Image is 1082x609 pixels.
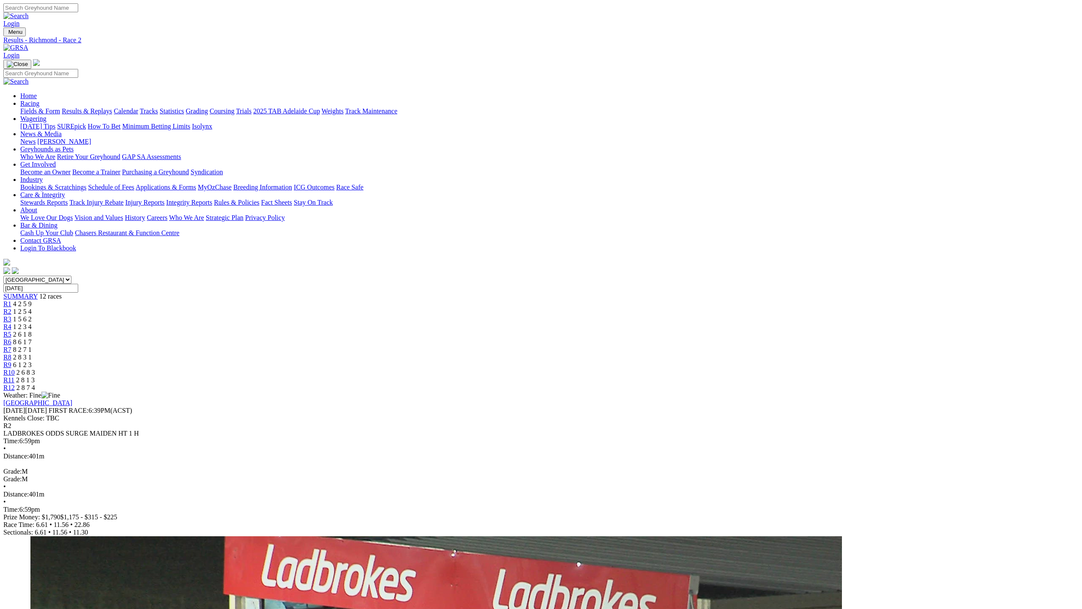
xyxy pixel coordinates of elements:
[3,323,11,330] a: R4
[345,107,397,115] a: Track Maintenance
[49,521,52,528] span: •
[37,138,91,145] a: [PERSON_NAME]
[3,445,6,452] span: •
[3,506,19,513] span: Time:
[20,244,76,252] a: Login To Blackbook
[20,100,39,107] a: Racing
[206,214,243,221] a: Strategic Plan
[72,168,120,176] a: Become a Trainer
[13,331,32,338] span: 2 6 1 8
[20,199,1072,206] div: Care & Integrity
[3,399,72,406] a: [GEOGRAPHIC_DATA]
[70,521,73,528] span: •
[125,199,164,206] a: Injury Reports
[294,184,334,191] a: ICG Outcomes
[13,308,32,315] span: 1 2 5 4
[20,145,74,153] a: Greyhounds as Pets
[261,199,292,206] a: Fact Sheets
[3,331,11,338] span: R5
[245,214,285,221] a: Privacy Policy
[3,267,10,274] img: facebook.svg
[73,529,88,536] span: 11.30
[36,521,48,528] span: 6.61
[233,184,292,191] a: Breeding Information
[122,153,181,160] a: GAP SA Assessments
[3,78,29,85] img: Search
[236,107,251,115] a: Trials
[62,107,112,115] a: Results & Replays
[35,529,46,536] span: 6.61
[3,346,11,353] a: R7
[13,323,32,330] span: 1 2 3 4
[136,184,196,191] a: Applications & Forms
[20,130,62,137] a: News & Media
[3,437,19,444] span: Time:
[20,153,55,160] a: Who We Are
[125,214,145,221] a: History
[3,20,19,27] a: Login
[60,513,117,521] span: $1,175 - $315 - $225
[20,184,86,191] a: Bookings & Scratchings
[3,453,29,460] span: Distance:
[39,293,62,300] span: 12 races
[3,468,1072,475] div: M
[3,300,11,307] span: R1
[3,407,47,414] span: [DATE]
[3,69,78,78] input: Search
[166,199,212,206] a: Integrity Reports
[49,407,132,414] span: 6:39PM(ACST)
[20,206,37,214] a: About
[20,138,36,145] a: News
[88,184,134,191] a: Schedule of Fees
[160,107,184,115] a: Statistics
[20,92,37,99] a: Home
[140,107,158,115] a: Tracks
[214,199,260,206] a: Rules & Policies
[3,513,1072,521] div: Prize Money: $1,790
[3,361,11,368] span: R9
[3,52,19,59] a: Login
[3,284,78,293] input: Select date
[169,214,204,221] a: Who We Are
[13,315,32,323] span: 1 5 6 2
[20,107,60,115] a: Fields & Form
[57,153,120,160] a: Retire Your Greyhound
[20,153,1072,161] div: Greyhounds as Pets
[3,521,34,528] span: Race Time:
[3,376,14,384] a: R11
[3,384,15,391] span: R12
[3,36,1072,44] a: Results - Richmond - Race 2
[3,407,25,414] span: [DATE]
[3,437,1072,445] div: 6:59pm
[3,354,11,361] span: R8
[20,168,1072,176] div: Get Involved
[20,115,46,122] a: Wagering
[3,483,6,490] span: •
[20,176,43,183] a: Industry
[186,107,208,115] a: Grading
[13,354,32,361] span: 2 8 3 1
[20,161,56,168] a: Get Involved
[191,168,223,176] a: Syndication
[3,475,1072,483] div: M
[336,184,363,191] a: Race Safe
[20,184,1072,191] div: Industry
[3,259,10,266] img: logo-grsa-white.png
[41,392,60,399] img: Fine
[3,338,11,346] a: R6
[322,107,344,115] a: Weights
[3,369,15,376] span: R10
[13,338,32,346] span: 8 6 1 7
[20,199,68,206] a: Stewards Reports
[3,315,11,323] span: R3
[3,60,31,69] button: Toggle navigation
[3,414,1072,422] div: Kennels Close: TBC
[3,12,29,20] img: Search
[20,222,57,229] a: Bar & Dining
[20,168,71,176] a: Become an Owner
[13,300,32,307] span: 4 2 5 9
